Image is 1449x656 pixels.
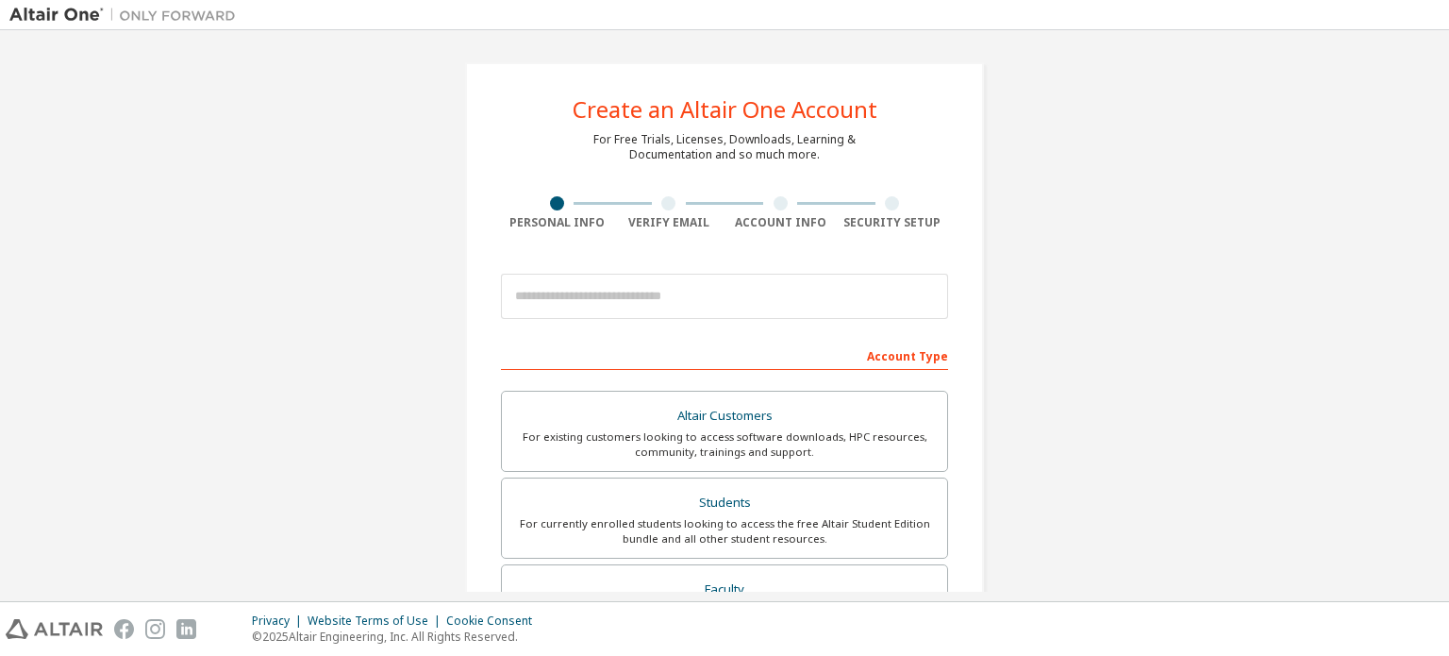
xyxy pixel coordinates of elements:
div: For existing customers looking to access software downloads, HPC resources, community, trainings ... [513,429,936,460]
p: © 2025 Altair Engineering, Inc. All Rights Reserved. [252,629,543,645]
img: linkedin.svg [176,619,196,639]
img: instagram.svg [145,619,165,639]
div: Altair Customers [513,403,936,429]
div: Personal Info [501,215,613,230]
div: For currently enrolled students looking to access the free Altair Student Edition bundle and all ... [513,516,936,547]
div: Verify Email [613,215,725,230]
div: Website Terms of Use [308,614,446,629]
img: facebook.svg [114,619,134,639]
div: Account Type [501,340,948,370]
div: Cookie Consent [446,614,543,629]
div: Students [513,490,936,516]
div: For Free Trials, Licenses, Downloads, Learning & Documentation and so much more. [593,132,856,162]
div: Privacy [252,614,308,629]
div: Security Setup [837,215,949,230]
img: Altair One [9,6,245,25]
div: Account Info [724,215,837,230]
div: Faculty [513,577,936,603]
img: altair_logo.svg [6,619,103,639]
div: Create an Altair One Account [573,98,877,121]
